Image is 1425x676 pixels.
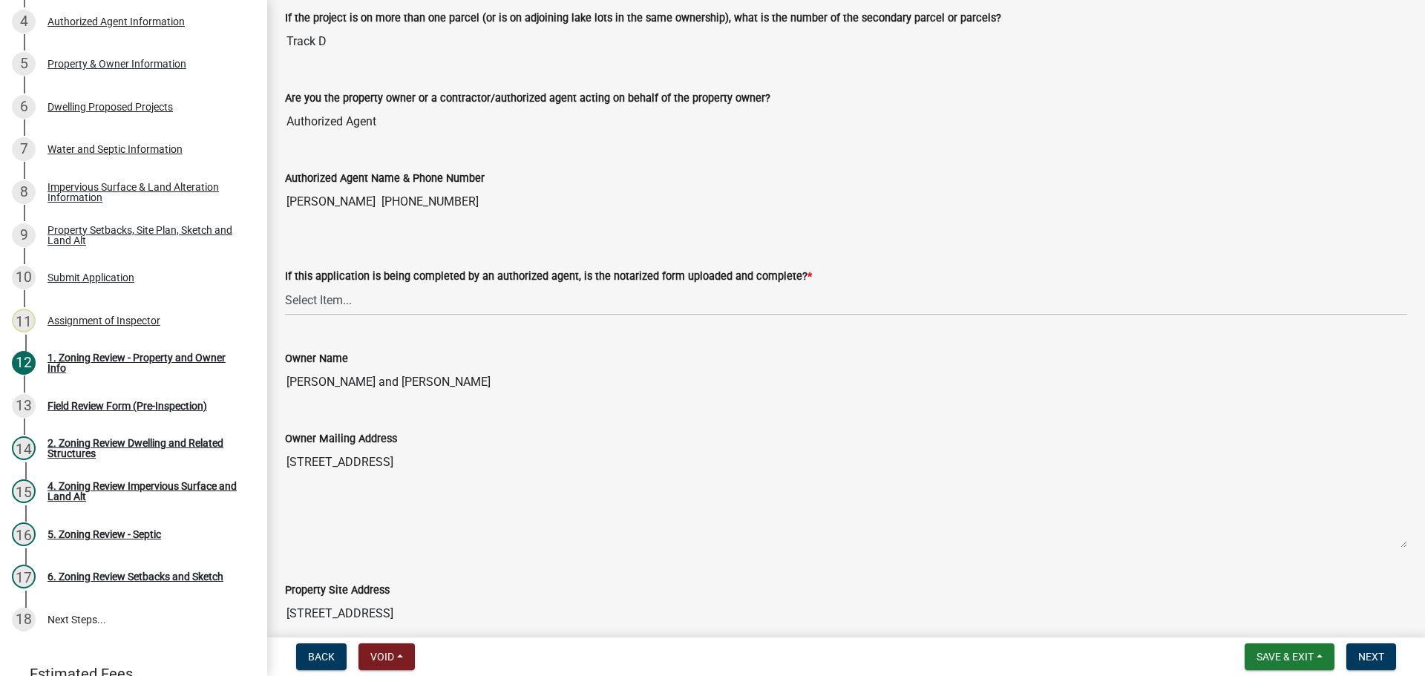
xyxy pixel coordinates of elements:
[12,223,36,247] div: 9
[12,436,36,460] div: 14
[285,93,770,104] label: Are you the property owner or a contractor/authorized agent acting on behalf of the property owner?
[285,174,485,184] label: Authorized Agent Name & Phone Number
[1358,651,1384,663] span: Next
[47,16,185,27] div: Authorized Agent Information
[47,225,243,246] div: Property Setbacks, Site Plan, Sketch and Land Alt
[47,315,160,326] div: Assignment of Inspector
[47,352,243,373] div: 1. Zoning Review - Property and Owner Info
[47,182,243,203] div: Impervious Surface & Land Alteration Information
[1257,651,1314,663] span: Save & Exit
[12,522,36,546] div: 16
[12,10,36,33] div: 4
[12,137,36,161] div: 7
[12,95,36,119] div: 6
[12,351,36,375] div: 12
[1346,643,1396,670] button: Next
[285,585,390,596] label: Property Site Address
[285,272,812,282] label: If this application is being completed by an authorized agent, is the notarized form uploaded and...
[12,309,36,332] div: 11
[47,401,207,411] div: Field Review Form (Pre-Inspection)
[296,643,347,670] button: Back
[12,479,36,503] div: 15
[47,481,243,502] div: 4. Zoning Review Impervious Surface and Land Alt
[47,438,243,459] div: 2. Zoning Review Dwelling and Related Structures
[47,59,186,69] div: Property & Owner Information
[12,266,36,289] div: 10
[358,643,415,670] button: Void
[285,13,1001,24] label: If the project is on more than one parcel (or is on adjoining lake lots in the same ownership), w...
[12,180,36,204] div: 8
[12,608,36,631] div: 18
[47,529,161,539] div: 5. Zoning Review - Septic
[285,354,348,364] label: Owner Name
[308,651,335,663] span: Back
[370,651,394,663] span: Void
[285,447,1407,548] textarea: [STREET_ADDRESS]
[12,394,36,418] div: 13
[1245,643,1334,670] button: Save & Exit
[285,434,397,444] label: Owner Mailing Address
[47,272,134,283] div: Submit Application
[12,565,36,588] div: 17
[12,52,36,76] div: 5
[47,144,183,154] div: Water and Septic Information
[47,102,173,112] div: Dwelling Proposed Projects
[47,571,223,582] div: 6. Zoning Review Setbacks and Sketch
